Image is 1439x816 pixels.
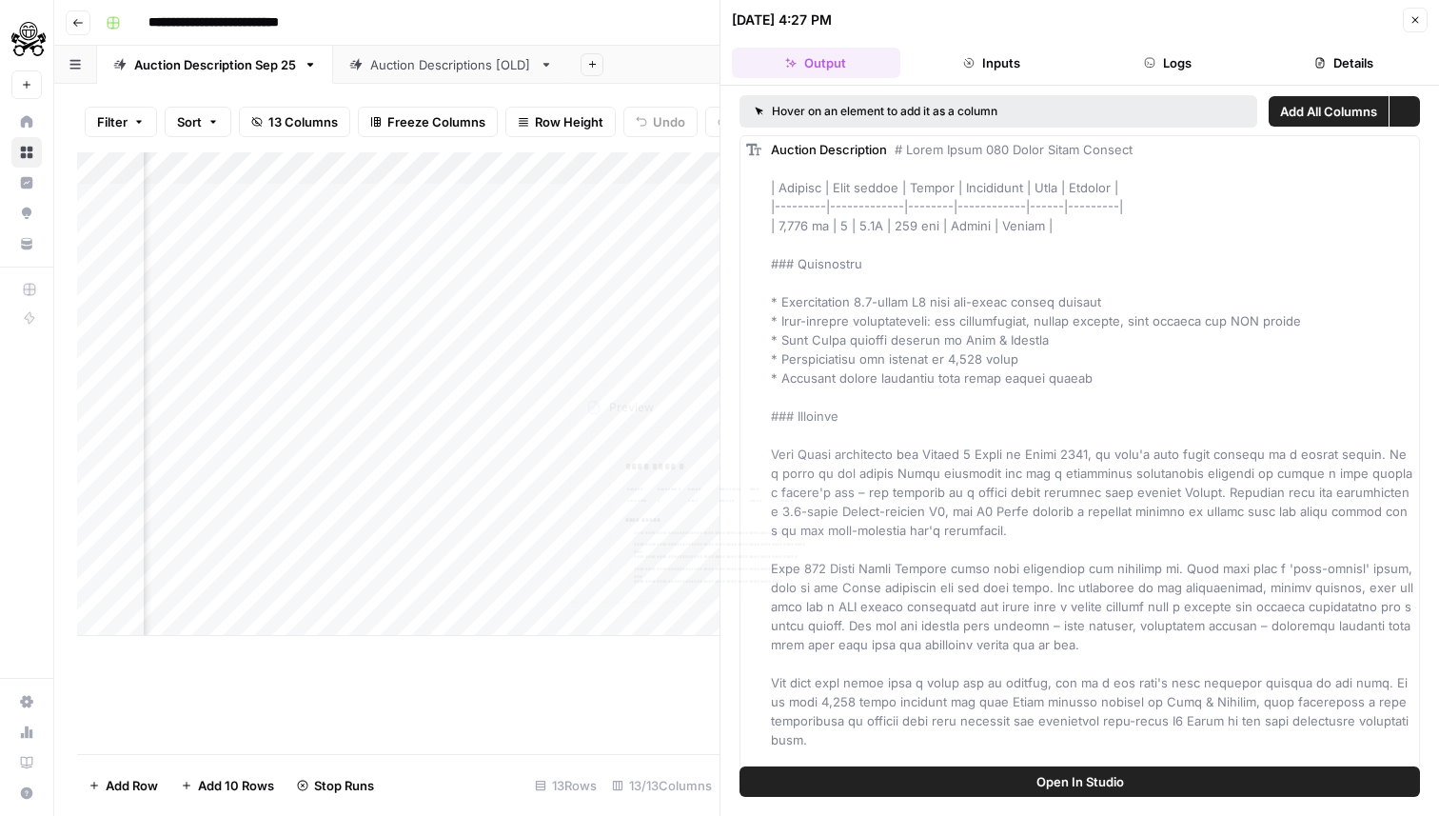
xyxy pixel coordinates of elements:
button: Filter [85,107,157,137]
a: Browse [11,137,42,168]
button: Row Height [505,107,616,137]
span: Undo [653,112,685,131]
span: Sort [177,112,202,131]
div: Hover on an element to add it as a column [755,103,1120,120]
a: Usage [11,717,42,747]
button: Workspace: PistonHeads [11,15,42,63]
div: Auction Descriptions [OLD] [370,55,532,74]
button: Inputs [908,48,1076,78]
div: 13 Rows [527,770,604,801]
a: Learning Hub [11,747,42,778]
span: Row Height [535,112,603,131]
a: Auction Description [DATE] [97,46,333,84]
span: Add All Columns [1280,102,1377,121]
button: Add Row [77,770,169,801]
a: Auction Descriptions [OLD] [333,46,569,84]
button: Add All Columns [1269,96,1389,127]
button: Help + Support [11,778,42,808]
span: Freeze Columns [387,112,485,131]
a: Your Data [11,229,42,259]
button: Stop Runs [286,770,385,801]
span: Open In Studio [1036,772,1124,791]
span: Stop Runs [314,776,374,795]
img: PistonHeads Logo [11,22,46,56]
button: Logs [1084,48,1252,78]
button: Undo [623,107,698,137]
span: Auction Description [771,142,887,157]
span: Filter [97,112,128,131]
span: Add 10 Rows [198,776,274,795]
span: 13 Columns [268,112,338,131]
div: 13/13 Columns [604,770,719,801]
a: Home [11,107,42,137]
a: Insights [11,168,42,198]
button: Sort [165,107,231,137]
button: Freeze Columns [358,107,498,137]
button: 13 Columns [239,107,350,137]
a: Opportunities [11,198,42,229]
div: Auction Description [DATE] [134,55,296,74]
button: Add 10 Rows [169,770,286,801]
button: Output [732,48,900,78]
button: Details [1259,48,1428,78]
div: [DATE] 4:27 PM [732,10,832,30]
span: Add Row [106,776,158,795]
button: Open In Studio [739,766,1420,797]
a: Settings [11,687,42,717]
